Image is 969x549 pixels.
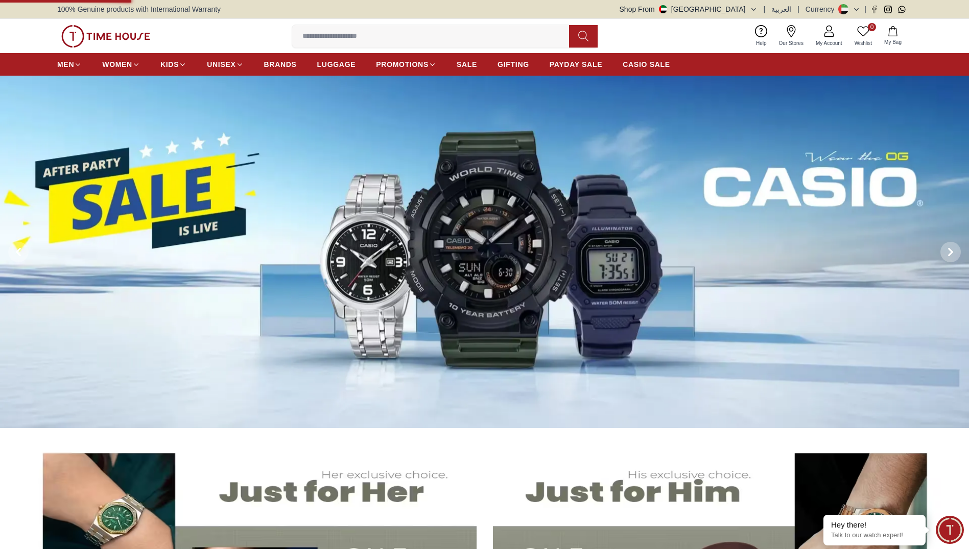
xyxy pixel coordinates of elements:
[752,39,771,47] span: Help
[317,55,356,74] a: LUGGAGE
[61,25,150,48] img: ...
[848,23,878,49] a: 0Wishlist
[498,59,529,70] span: GIFTING
[898,6,906,13] a: Whatsapp
[850,39,876,47] span: Wishlist
[878,24,908,48] button: My Bag
[102,59,132,70] span: WOMEN
[160,59,179,70] span: KIDS
[102,55,140,74] a: WOMEN
[812,39,846,47] span: My Account
[623,59,670,70] span: CASIO SALE
[936,516,964,544] div: Chat Widget
[376,59,429,70] span: PROMOTIONS
[764,4,766,14] span: |
[806,4,839,14] div: Currency
[264,55,297,74] a: BRANDS
[623,55,670,74] a: CASIO SALE
[457,55,477,74] a: SALE
[870,6,878,13] a: Facebook
[457,59,477,70] span: SALE
[317,59,356,70] span: LUGGAGE
[773,23,810,49] a: Our Stores
[831,531,918,540] p: Talk to our watch expert!
[207,55,243,74] a: UNISEX
[880,38,906,46] span: My Bag
[884,6,892,13] a: Instagram
[831,520,918,530] div: Hey there!
[620,4,758,14] button: Shop From[GEOGRAPHIC_DATA]
[775,39,808,47] span: Our Stores
[659,5,667,13] img: United Arab Emirates
[868,23,876,31] span: 0
[57,55,82,74] a: MEN
[498,55,529,74] a: GIFTING
[797,4,799,14] span: |
[57,4,221,14] span: 100% Genuine products with International Warranty
[750,23,773,49] a: Help
[207,59,235,70] span: UNISEX
[264,59,297,70] span: BRANDS
[376,55,436,74] a: PROMOTIONS
[864,4,866,14] span: |
[550,59,602,70] span: PAYDAY SALE
[550,55,602,74] a: PAYDAY SALE
[160,55,186,74] a: KIDS
[771,4,791,14] button: العربية
[57,59,74,70] span: MEN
